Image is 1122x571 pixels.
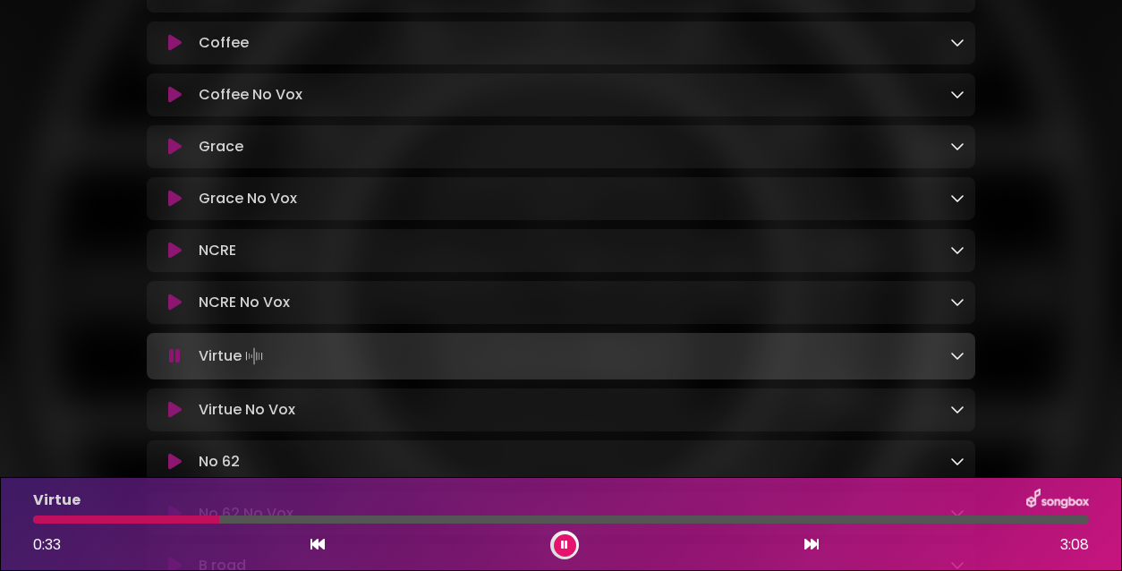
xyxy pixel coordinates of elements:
span: 0:33 [33,534,61,555]
p: Virtue [199,344,267,369]
p: Coffee [199,32,249,54]
p: Virtue [33,490,81,511]
p: NCRE No Vox [199,292,290,313]
span: 3:08 [1060,534,1089,556]
p: Grace [199,136,243,158]
p: NCRE [199,240,236,261]
img: songbox-logo-white.png [1026,489,1089,512]
p: No 62 [199,451,240,473]
img: waveform4.gif [242,344,267,369]
p: Grace No Vox [199,188,297,209]
p: Virtue No Vox [199,399,295,421]
p: Coffee No Vox [199,84,302,106]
